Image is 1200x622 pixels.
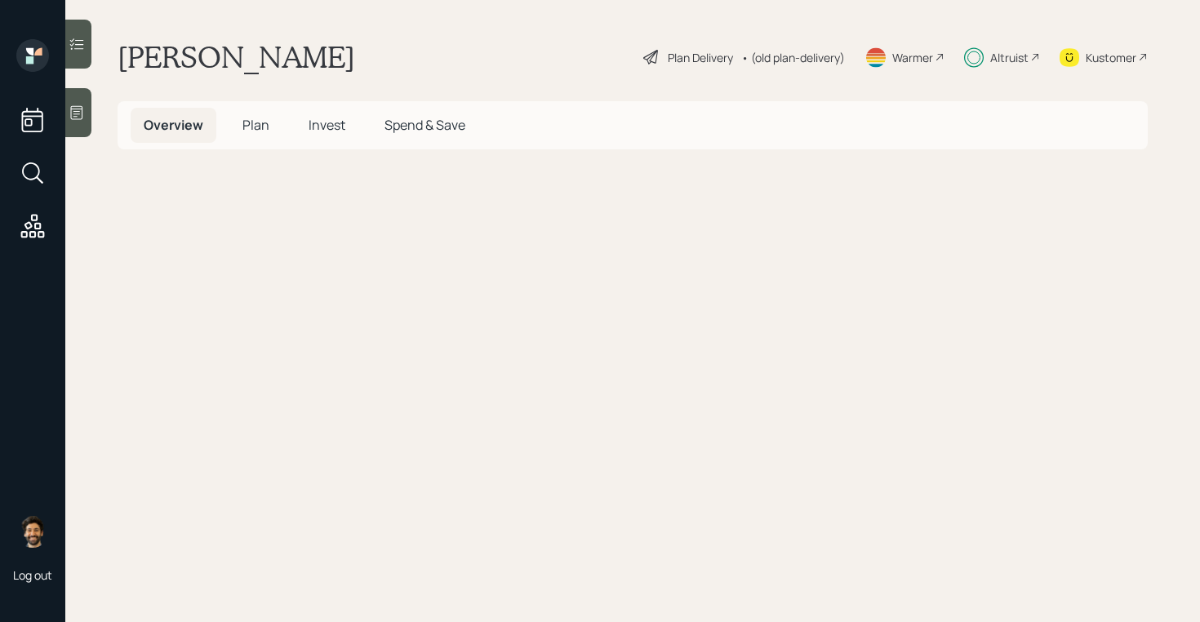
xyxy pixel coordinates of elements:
[741,49,845,66] div: • (old plan-delivery)
[118,39,355,75] h1: [PERSON_NAME]
[668,49,733,66] div: Plan Delivery
[990,49,1029,66] div: Altruist
[13,567,52,583] div: Log out
[16,515,49,548] img: eric-schwartz-headshot.png
[144,116,203,134] span: Overview
[1086,49,1136,66] div: Kustomer
[384,116,465,134] span: Spend & Save
[242,116,269,134] span: Plan
[892,49,933,66] div: Warmer
[309,116,345,134] span: Invest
